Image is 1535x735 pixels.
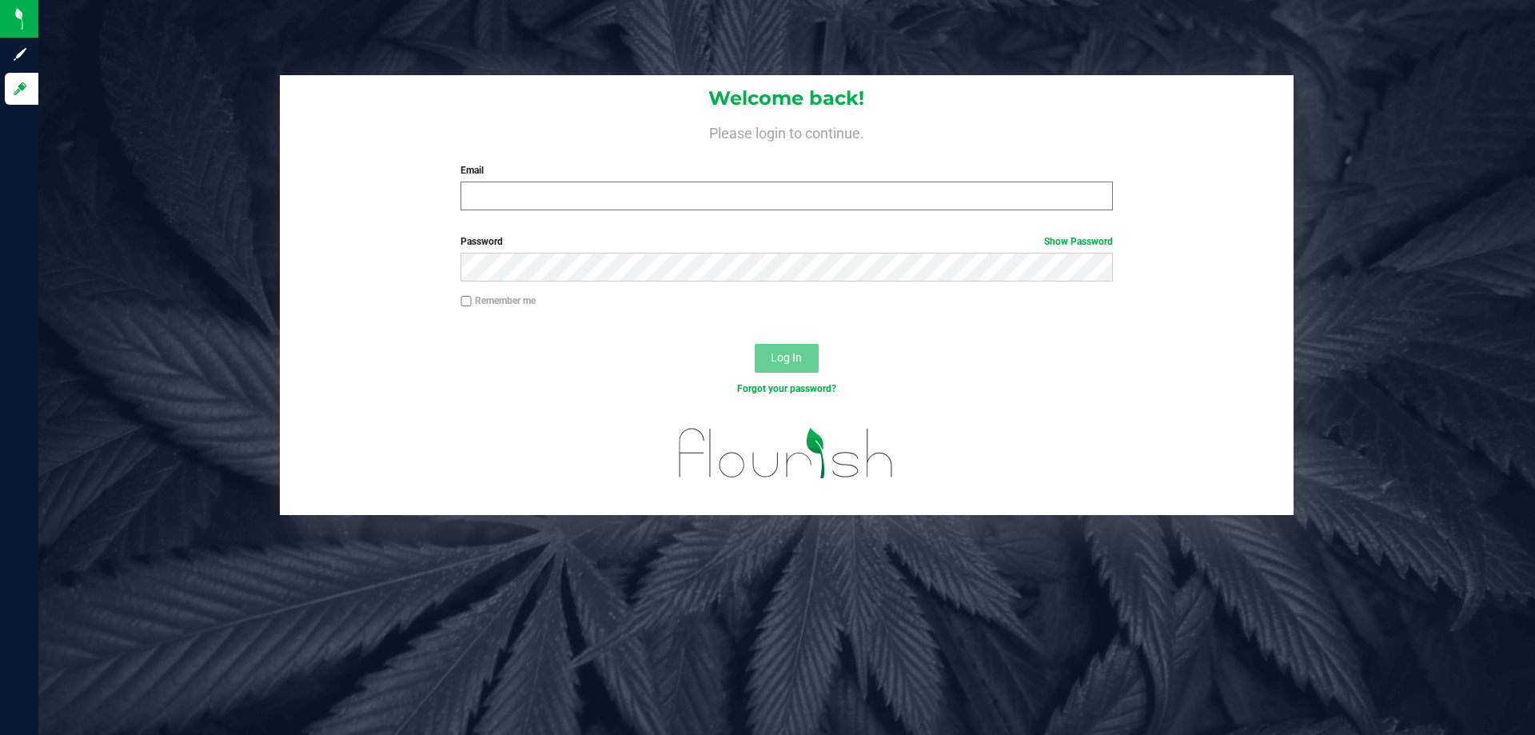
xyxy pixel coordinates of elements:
[755,344,819,373] button: Log In
[460,294,536,308] label: Remember me
[1044,236,1113,247] a: Show Password
[737,383,836,394] a: Forgot your password?
[460,163,1112,178] label: Email
[12,46,28,62] inline-svg: Sign up
[660,413,913,494] img: flourish_logo.svg
[460,236,503,247] span: Password
[12,81,28,97] inline-svg: Log in
[280,88,1294,109] h1: Welcome back!
[280,122,1294,141] h4: Please login to continue.
[771,351,802,364] span: Log In
[460,296,472,307] input: Remember me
